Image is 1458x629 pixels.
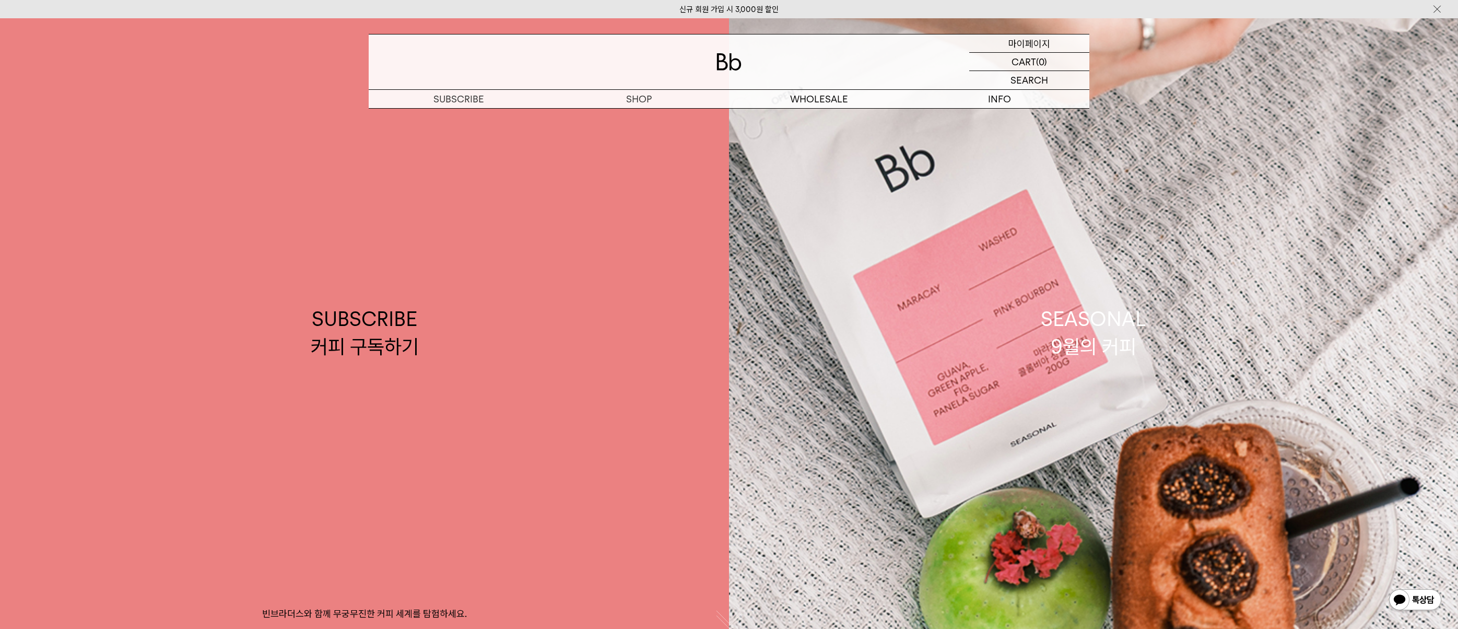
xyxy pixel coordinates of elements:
[716,53,742,71] img: 로고
[909,90,1089,108] p: INFO
[969,34,1089,53] a: 마이페이지
[1010,71,1048,89] p: SEARCH
[1041,305,1146,360] div: SEASONAL 9월의 커피
[729,90,909,108] p: WHOLESALE
[311,305,419,360] div: SUBSCRIBE 커피 구독하기
[969,53,1089,71] a: CART (0)
[549,90,729,108] a: SHOP
[1008,34,1050,52] p: 마이페이지
[679,5,779,14] a: 신규 회원 가입 시 3,000원 할인
[369,90,549,108] a: SUBSCRIBE
[1012,53,1036,71] p: CART
[1036,53,1047,71] p: (0)
[1388,588,1442,613] img: 카카오톡 채널 1:1 채팅 버튼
